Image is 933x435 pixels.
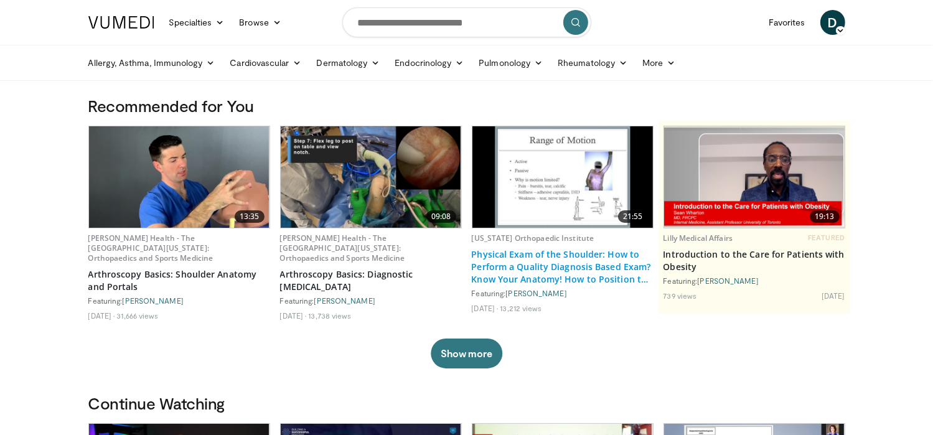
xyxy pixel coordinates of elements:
[280,311,307,320] li: [DATE]
[281,126,461,228] a: 09:08
[342,7,591,37] input: Search topics, interventions
[822,291,845,301] li: [DATE]
[280,296,462,306] div: Featuring:
[698,276,759,285] a: [PERSON_NAME]
[635,50,683,75] a: More
[426,210,456,223] span: 09:08
[663,248,845,273] a: Introduction to the Care for Patients with Obesity
[761,10,813,35] a: Favorites
[88,16,154,29] img: VuMedi Logo
[116,311,158,320] li: 31,666 views
[808,233,845,242] span: FEATURED
[88,233,213,263] a: [PERSON_NAME] Health - The [GEOGRAPHIC_DATA][US_STATE]: Orthopaedics and Sports Medicine
[89,126,270,228] a: 13:35
[550,50,635,75] a: Rheumatology
[663,291,697,301] li: 739 views
[88,296,270,306] div: Featuring:
[281,126,461,228] img: 80b9674e-700f-42d5-95ff-2772df9e177e.jpeg.620x360_q85_upscale.jpg
[664,126,845,228] a: 19:13
[235,210,265,223] span: 13:35
[663,233,733,243] a: Lilly Medical Affairs
[431,339,502,368] button: Show more
[472,126,653,228] img: ec663772-d786-4d44-ad01-f90553f64265.620x360_q85_upscale.jpg
[810,210,840,223] span: 19:13
[81,50,223,75] a: Allergy, Asthma, Immunology
[664,128,845,227] img: acc2e291-ced4-4dd5-b17b-d06994da28f3.png.620x360_q85_upscale.png
[89,126,270,228] img: 9534a039-0eaa-4167-96cf-d5be049a70d8.620x360_q85_upscale.jpg
[506,289,567,297] a: [PERSON_NAME]
[472,288,654,298] div: Featuring:
[472,303,499,313] li: [DATE]
[88,268,270,293] a: Arthroscopy Basics: Shoulder Anatomy and Portals
[618,210,648,223] span: 21:55
[387,50,471,75] a: Endocrinology
[88,311,115,320] li: [DATE]
[123,296,184,305] a: [PERSON_NAME]
[309,50,388,75] a: Dermatology
[222,50,309,75] a: Cardiovascular
[232,10,289,35] a: Browse
[308,311,351,320] li: 13,738 views
[471,50,550,75] a: Pulmonology
[500,303,542,313] li: 13,212 views
[88,393,845,413] h3: Continue Watching
[162,10,232,35] a: Specialties
[472,233,594,243] a: [US_STATE] Orthopaedic Institute
[472,248,654,286] a: Physical Exam of the Shoulder: How to Perform a Quality Diagnosis Based Exam? Know Your Anatomy! ...
[280,233,405,263] a: [PERSON_NAME] Health - The [GEOGRAPHIC_DATA][US_STATE]: Orthopaedics and Sports Medicine
[280,268,462,293] a: Arthroscopy Basics: Diagnostic [MEDICAL_DATA]
[472,126,653,228] a: 21:55
[820,10,845,35] a: D
[663,276,845,286] div: Featuring:
[88,96,845,116] h3: Recommended for You
[314,296,375,305] a: [PERSON_NAME]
